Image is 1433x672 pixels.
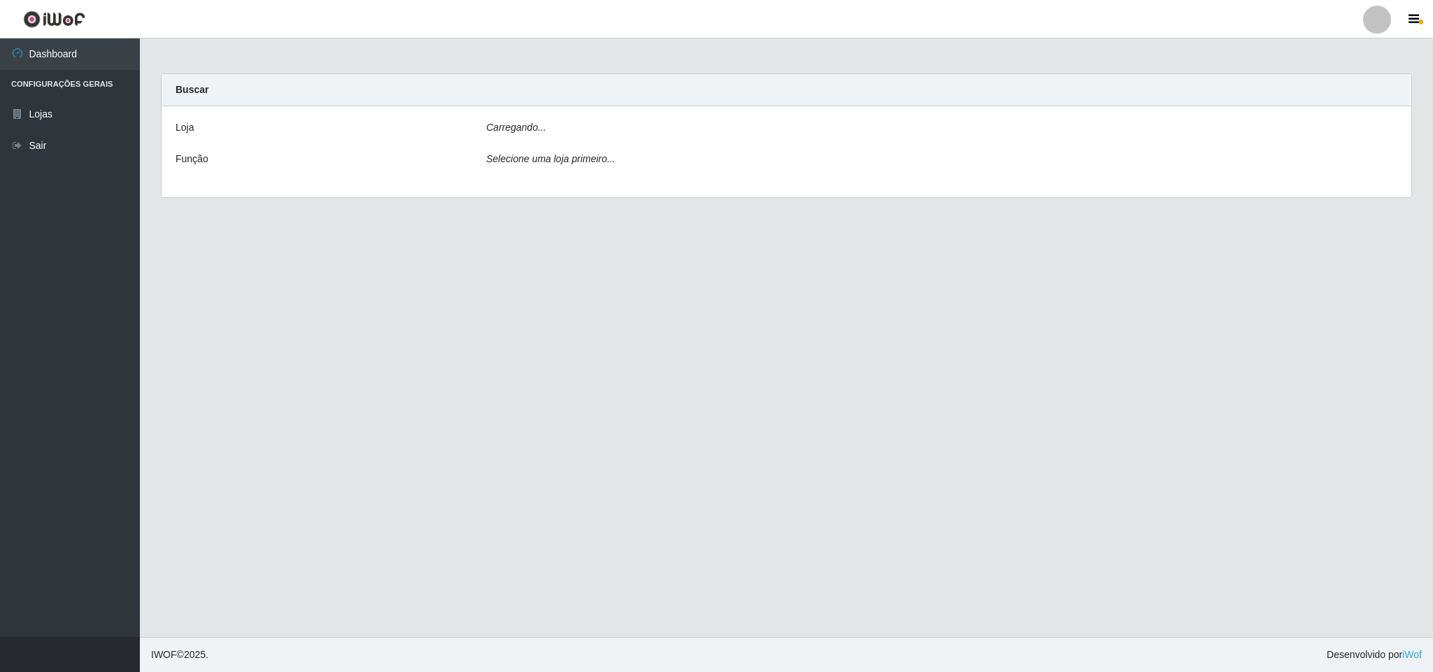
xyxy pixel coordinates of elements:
strong: Buscar [176,84,208,95]
i: Carregando... [486,122,546,133]
span: Desenvolvido por [1327,648,1422,662]
label: Função [176,152,208,166]
a: iWof [1402,649,1422,660]
span: © 2025 . [151,648,208,662]
span: IWOF [151,649,177,660]
label: Loja [176,120,194,135]
img: CoreUI Logo [23,10,85,28]
i: Selecione uma loja primeiro... [486,153,615,164]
